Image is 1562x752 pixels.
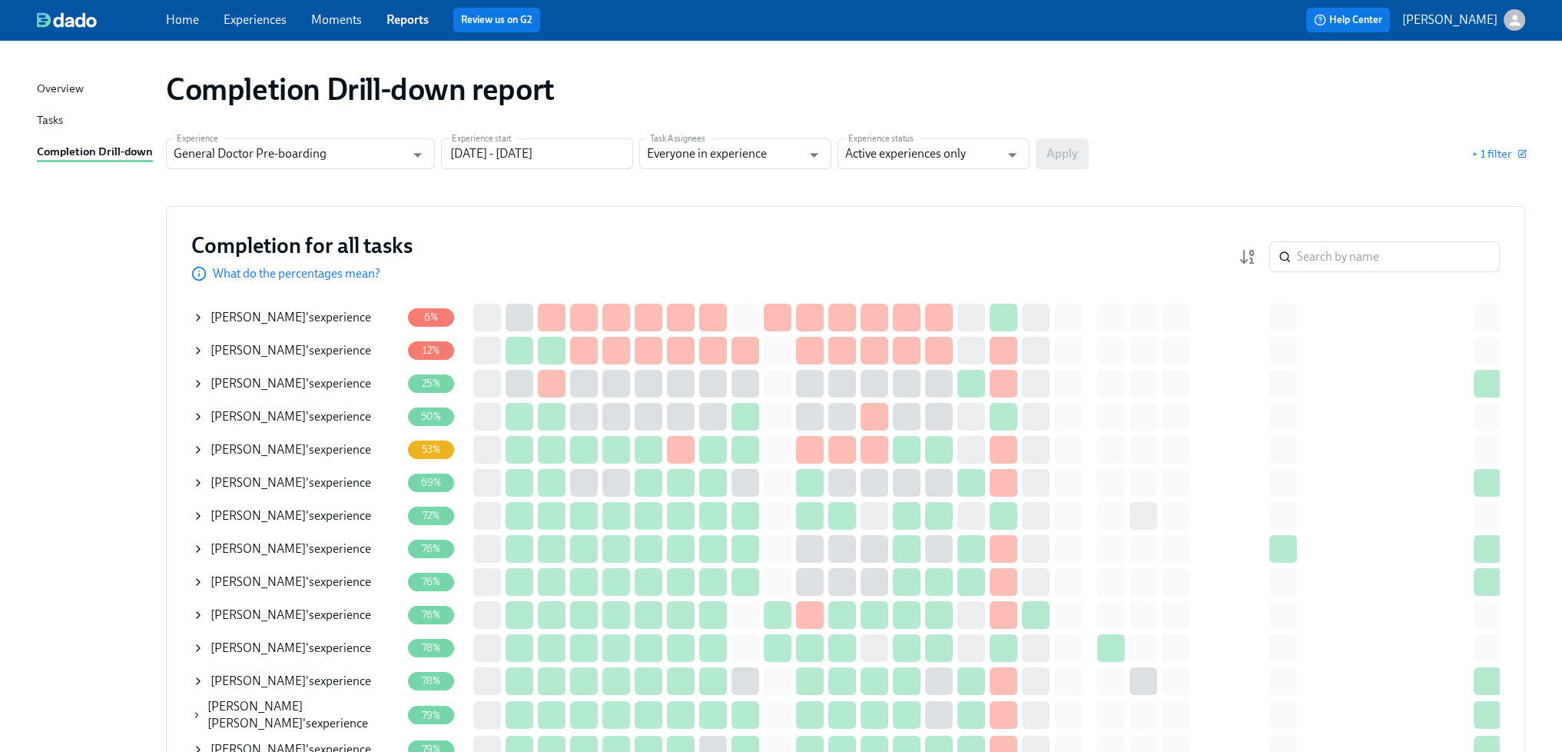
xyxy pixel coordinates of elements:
span: 53% [413,444,450,455]
div: 's experience [211,574,371,591]
div: Overview [37,80,84,99]
div: 's experience [211,441,371,458]
button: + 1 filter [1471,146,1525,161]
div: [PERSON_NAME]'sexperience [192,501,401,531]
button: Open [802,143,826,167]
p: [PERSON_NAME] [1402,12,1497,28]
div: 's experience [211,408,371,425]
span: [PERSON_NAME] [211,310,306,324]
a: Overview [37,80,154,99]
span: [PERSON_NAME] [211,574,306,589]
span: [PERSON_NAME] [211,607,306,622]
div: [PERSON_NAME]'sexperience [192,534,401,564]
a: Completion Drill-down [37,143,154,162]
div: Completion Drill-down [37,143,153,162]
h3: Completion for all tasks [191,231,413,259]
div: [PERSON_NAME]'sexperience [192,434,401,465]
button: Open [406,143,429,167]
span: [PERSON_NAME] [PERSON_NAME] [207,699,303,730]
span: 78% [413,642,450,654]
div: 's experience [211,342,371,359]
span: 76% [413,576,450,587]
img: dado [37,12,97,28]
a: Tasks [37,111,154,131]
div: 's experience [211,607,371,624]
span: 69% [412,477,451,488]
button: Help Center [1306,8,1390,32]
div: 's experience [211,507,371,524]
div: [PERSON_NAME]'sexperience [192,567,401,597]
div: 's experience [211,309,371,326]
div: [PERSON_NAME]'sexperience [192,633,401,664]
span: Help Center [1314,12,1382,28]
div: [PERSON_NAME]'sexperience [192,468,401,498]
span: [PERSON_NAME] [211,475,306,490]
div: [PERSON_NAME]'sexperience [192,600,401,631]
span: [PERSON_NAME] [211,674,306,688]
a: dado [37,12,166,28]
span: [PERSON_NAME] [211,343,306,358]
div: 's experience [211,541,371,557]
h1: Completion Drill-down report [166,71,555,108]
a: Review us on G2 [461,12,532,28]
div: [PERSON_NAME]'sexperience [192,335,401,366]
div: 's experience [211,673,371,690]
span: 50% [412,411,450,422]
div: [PERSON_NAME]'sexperience [192,302,401,333]
span: 25% [413,378,449,389]
svg: Completion rate (low to high) [1239,248,1257,266]
span: [PERSON_NAME] [211,641,306,655]
span: [PERSON_NAME] [211,541,306,556]
div: Tasks [37,111,63,131]
span: 72% [413,510,449,521]
button: [PERSON_NAME] [1402,9,1525,31]
a: Moments [311,12,362,27]
span: 76% [413,609,450,621]
span: 6% [415,311,447,323]
span: 79% [413,710,450,721]
span: 76% [413,543,450,554]
div: [PERSON_NAME]'sexperience [192,401,401,432]
div: [PERSON_NAME]'sexperience [192,368,401,399]
p: What do the percentages mean? [213,265,380,282]
input: Search by name [1297,241,1500,272]
span: 78% [413,675,450,687]
div: 's experience [207,698,401,732]
button: Review us on G2 [453,8,540,32]
span: [PERSON_NAME] [211,442,306,457]
div: 's experience [211,375,371,392]
div: 's experience [211,474,371,491]
a: Home [166,12,199,27]
div: 's experience [211,640,371,657]
div: [PERSON_NAME] [PERSON_NAME]'sexperience [192,698,401,732]
span: [PERSON_NAME] [211,409,306,424]
a: Reports [386,12,429,27]
span: [PERSON_NAME] [211,376,306,391]
span: 12% [413,344,449,356]
span: [PERSON_NAME] [211,508,306,523]
a: Experiences [224,12,287,27]
div: [PERSON_NAME]'sexperience [192,666,401,697]
button: Open [1000,143,1024,167]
